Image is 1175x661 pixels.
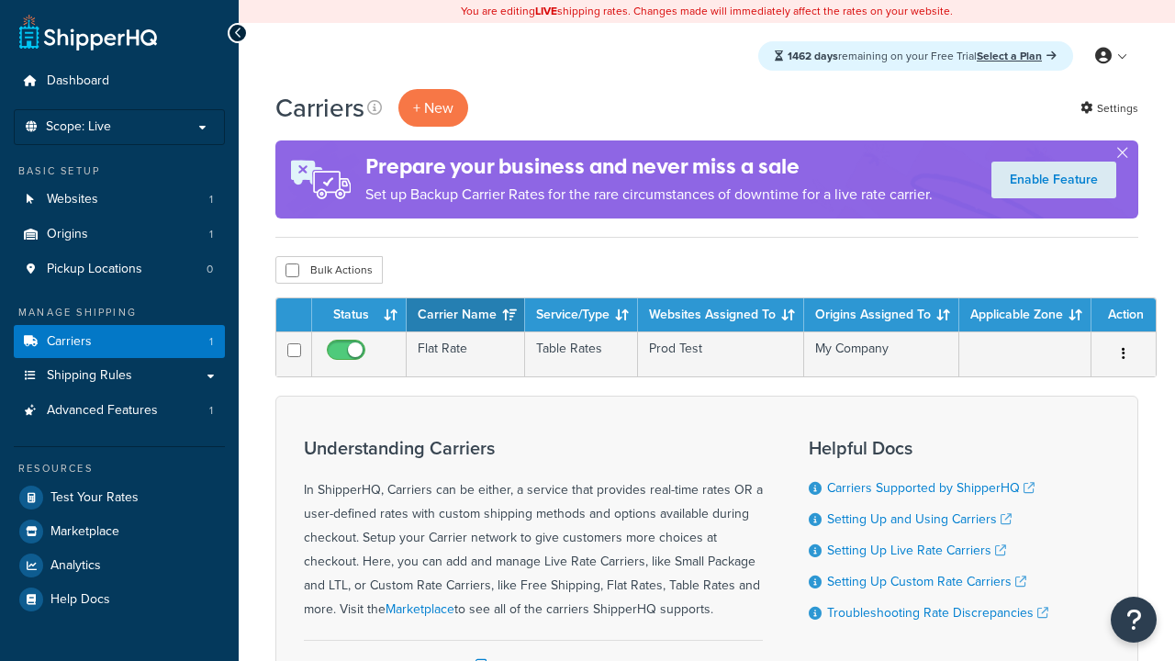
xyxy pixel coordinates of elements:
span: 1 [209,192,213,207]
a: Dashboard [14,64,225,98]
button: Bulk Actions [275,256,383,284]
a: Select a Plan [977,48,1057,64]
span: Advanced Features [47,403,158,419]
span: 0 [207,262,213,277]
th: Websites Assigned To: activate to sort column ascending [638,298,804,331]
span: 1 [209,227,213,242]
th: Status: activate to sort column ascending [312,298,407,331]
a: Setting Up and Using Carriers [827,510,1012,529]
th: Origins Assigned To: activate to sort column ascending [804,298,959,331]
td: My Company [804,331,959,376]
button: + New [398,89,468,127]
a: Marketplace [14,515,225,548]
div: In ShipperHQ, Carriers can be either, a service that provides real-time rates OR a user-defined r... [304,438,763,622]
h1: Carriers [275,90,364,126]
span: Analytics [50,558,101,574]
a: Websites 1 [14,183,225,217]
li: Origins [14,218,225,252]
h3: Helpful Docs [809,438,1048,458]
a: Test Your Rates [14,481,225,514]
li: Pickup Locations [14,252,225,286]
a: Help Docs [14,583,225,616]
span: Carriers [47,334,92,350]
th: Carrier Name: activate to sort column ascending [407,298,525,331]
a: Analytics [14,549,225,582]
p: Set up Backup Carrier Rates for the rare circumstances of downtime for a live rate carrier. [365,182,933,207]
span: Dashboard [47,73,109,89]
li: Advanced Features [14,394,225,428]
th: Service/Type: activate to sort column ascending [525,298,638,331]
a: Origins 1 [14,218,225,252]
span: 1 [209,334,213,350]
a: Pickup Locations 0 [14,252,225,286]
span: Help Docs [50,592,110,608]
div: Resources [14,461,225,476]
span: Websites [47,192,98,207]
a: Marketplace [386,599,454,619]
th: Applicable Zone: activate to sort column ascending [959,298,1091,331]
li: Carriers [14,325,225,359]
span: Pickup Locations [47,262,142,277]
b: LIVE [535,3,557,19]
a: Shipping Rules [14,359,225,393]
td: Flat Rate [407,331,525,376]
li: Websites [14,183,225,217]
a: Settings [1080,95,1138,121]
h4: Prepare your business and never miss a sale [365,151,933,182]
a: Carriers Supported by ShipperHQ [827,478,1035,498]
div: Basic Setup [14,163,225,179]
a: Carriers 1 [14,325,225,359]
h3: Understanding Carriers [304,438,763,458]
div: remaining on your Free Trial [758,41,1073,71]
span: Shipping Rules [47,368,132,384]
a: Advanced Features 1 [14,394,225,428]
span: Marketplace [50,524,119,540]
span: Scope: Live [46,119,111,135]
a: Troubleshooting Rate Discrepancies [827,603,1048,622]
a: ShipperHQ Home [19,14,157,50]
td: Table Rates [525,331,638,376]
span: Test Your Rates [50,490,139,506]
a: Enable Feature [991,162,1116,198]
img: ad-rules-rateshop-fe6ec290ccb7230408bd80ed9643f0289d75e0ffd9eb532fc0e269fcd187b520.png [275,140,365,218]
td: Prod Test [638,331,804,376]
span: 1 [209,403,213,419]
a: Setting Up Live Rate Carriers [827,541,1006,560]
div: Manage Shipping [14,305,225,320]
a: Setting Up Custom Rate Carriers [827,572,1026,591]
strong: 1462 days [788,48,838,64]
span: Origins [47,227,88,242]
button: Open Resource Center [1111,597,1157,643]
th: Action [1091,298,1156,331]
